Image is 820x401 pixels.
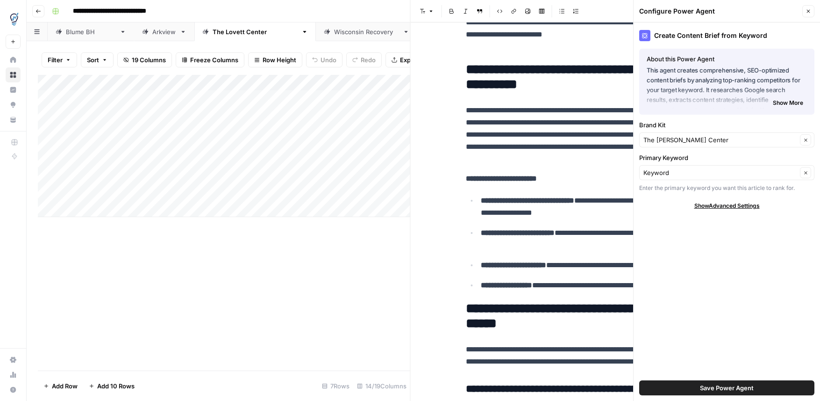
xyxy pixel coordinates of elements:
[6,11,22,28] img: TDI Content Team Logo
[361,55,376,65] span: Redo
[639,120,814,130] label: Brand Kit
[769,97,807,109] button: Show More
[66,27,116,36] div: [PERSON_NAME]
[639,380,814,395] button: Save Power Agent
[176,52,244,67] button: Freeze Columns
[647,66,807,105] p: This agent creates comprehensive, SEO-optimized content briefs by analyzing top-ranking competito...
[213,27,298,36] div: The [PERSON_NAME] Center
[700,383,754,393] span: Save Power Agent
[6,67,21,82] a: Browse
[6,367,21,382] a: Usage
[152,27,176,36] div: Arkview
[117,52,172,67] button: 19 Columns
[639,30,814,41] div: Create Content Brief from Keyword
[6,52,21,67] a: Home
[87,55,99,65] span: Sort
[694,202,760,210] span: Show Advanced Settings
[643,135,797,145] input: The Lovett Center
[248,52,302,67] button: Row Height
[318,379,353,394] div: 7 Rows
[6,82,21,97] a: Insights
[38,379,83,394] button: Add Row
[48,22,134,41] a: [PERSON_NAME]
[190,55,238,65] span: Freeze Columns
[6,7,21,31] button: Workspace: TDI Content Team
[346,52,382,67] button: Redo
[134,22,194,41] a: Arkview
[306,52,342,67] button: Undo
[6,352,21,367] a: Settings
[83,379,140,394] button: Add 10 Rows
[773,99,803,107] span: Show More
[643,168,797,177] input: Keyword
[132,55,166,65] span: 19 Columns
[385,52,439,67] button: Export CSV
[316,22,417,41] a: [US_STATE] Recovery
[400,55,433,65] span: Export CSV
[321,55,336,65] span: Undo
[263,55,296,65] span: Row Height
[52,381,78,391] span: Add Row
[42,52,77,67] button: Filter
[639,184,814,192] div: Enter the primary keyword you want this article to rank for.
[334,27,399,36] div: [US_STATE] Recovery
[81,52,114,67] button: Sort
[6,97,21,112] a: Opportunities
[6,112,21,127] a: Your Data
[647,54,807,64] div: About this Power Agent
[194,22,316,41] a: The [PERSON_NAME] Center
[48,55,63,65] span: Filter
[97,381,135,391] span: Add 10 Rows
[6,382,21,397] button: Help + Support
[639,153,814,162] label: Primary Keyword
[353,379,410,394] div: 14/19 Columns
